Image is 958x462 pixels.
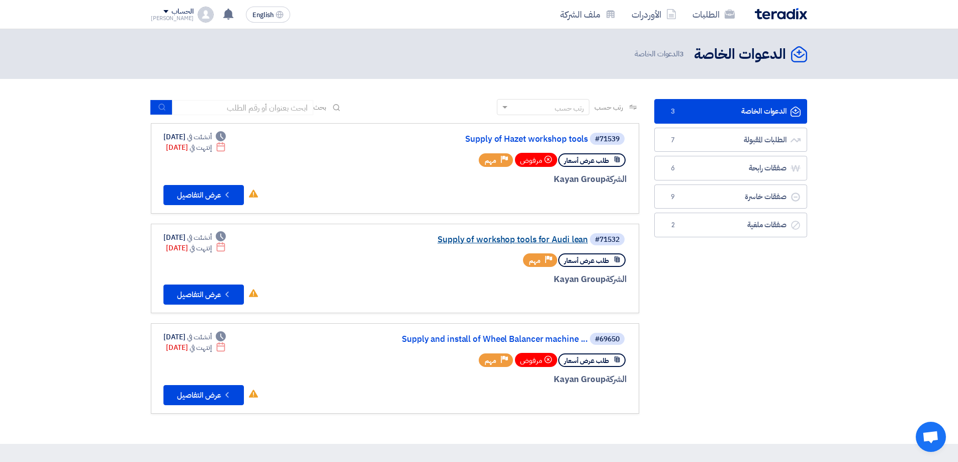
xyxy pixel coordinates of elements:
[564,256,609,265] span: طلب عرض أسعار
[594,102,623,113] span: رتب حسب
[187,232,211,243] span: أنشئت في
[313,102,326,113] span: بحث
[654,128,807,152] a: الطلبات المقبولة7
[667,192,679,202] span: 9
[163,332,226,342] div: [DATE]
[387,135,588,144] a: Supply of Hazet workshop tools
[694,45,786,64] h2: الدعوات الخاصة
[916,422,946,452] div: دردشة مفتوحة
[385,173,627,186] div: Kayan Group
[667,135,679,145] span: 7
[755,8,807,20] img: Teradix logo
[667,163,679,173] span: 6
[163,285,244,305] button: عرض التفاصيل
[667,220,679,230] span: 2
[635,48,686,60] span: الدعوات الخاصة
[387,335,588,344] a: Supply and install of Wheel Balancer machine ...
[187,332,211,342] span: أنشئت في
[515,153,557,167] div: مرفوض
[163,232,226,243] div: [DATE]
[552,3,624,26] a: ملف الشركة
[166,243,226,253] div: [DATE]
[198,7,214,23] img: profile_test.png
[190,142,211,153] span: إنتهت في
[190,243,211,253] span: إنتهت في
[163,185,244,205] button: عرض التفاصيل
[246,7,290,23] button: English
[684,3,743,26] a: الطلبات
[485,156,496,165] span: مهم
[679,48,684,59] span: 3
[595,136,620,143] div: #71539
[667,107,679,117] span: 3
[605,373,627,386] span: الشركة
[595,236,620,243] div: #71532
[654,184,807,209] a: صفقات خاسرة9
[555,103,584,114] div: رتب حسب
[605,273,627,286] span: الشركة
[172,100,313,115] input: ابحث بعنوان أو رقم الطلب
[605,173,627,186] span: الشركة
[515,353,557,367] div: مرفوض
[529,256,541,265] span: مهم
[485,356,496,365] span: مهم
[385,273,627,286] div: Kayan Group
[654,213,807,237] a: صفقات ملغية2
[654,99,807,124] a: الدعوات الخاصة3
[166,142,226,153] div: [DATE]
[564,356,609,365] span: طلب عرض أسعار
[564,156,609,165] span: طلب عرض أسعار
[387,235,588,244] a: Supply of workshop tools for Audi lean
[166,342,226,353] div: [DATE]
[654,156,807,180] a: صفقات رابحة6
[163,132,226,142] div: [DATE]
[190,342,211,353] span: إنتهت في
[171,8,193,16] div: الحساب
[151,16,194,21] div: [PERSON_NAME]
[187,132,211,142] span: أنشئت في
[624,3,684,26] a: الأوردرات
[252,12,274,19] span: English
[163,385,244,405] button: عرض التفاصيل
[385,373,627,386] div: Kayan Group
[595,336,620,343] div: #69650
